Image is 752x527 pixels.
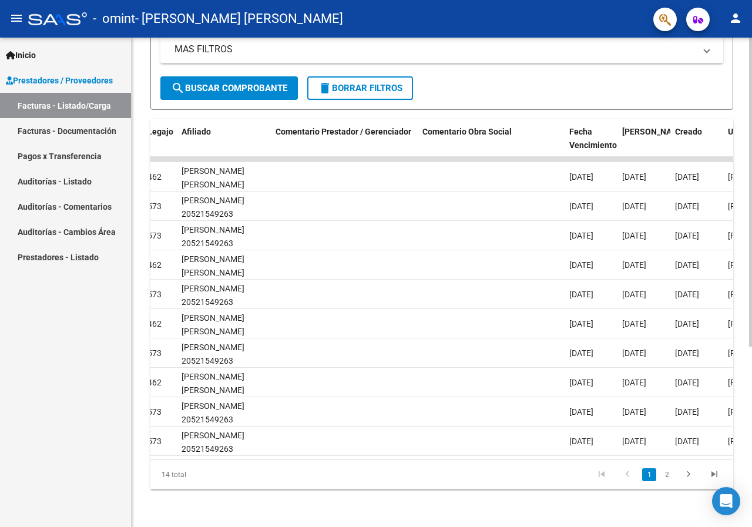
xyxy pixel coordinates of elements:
[569,127,617,150] span: Fecha Vencimiento
[147,229,162,243] div: 573
[422,127,512,136] span: Comentario Obra Social
[147,317,162,331] div: 462
[703,468,726,481] a: go to last page
[569,202,593,211] span: [DATE]
[182,223,266,250] div: [PERSON_NAME] 20521549263
[147,405,162,419] div: 573
[147,376,162,390] div: 462
[160,35,723,63] mat-expansion-panel-header: MAS FILTROS
[590,468,613,481] a: go to first page
[182,311,266,351] div: [PERSON_NAME] [PERSON_NAME] 20493641078
[569,260,593,270] span: [DATE]
[617,119,670,171] datatable-header-cell: Fecha Confimado
[177,119,271,171] datatable-header-cell: Afiliado
[182,370,266,410] div: [PERSON_NAME] [PERSON_NAME] 20493641078
[622,437,646,446] span: [DATE]
[160,76,298,100] button: Buscar Comprobante
[728,11,743,25] mat-icon: person
[565,119,617,171] datatable-header-cell: Fecha Vencimiento
[318,81,332,95] mat-icon: delete
[622,127,686,136] span: [PERSON_NAME]
[171,81,185,95] mat-icon: search
[569,290,593,299] span: [DATE]
[147,170,162,184] div: 462
[622,319,646,328] span: [DATE]
[318,83,402,93] span: Borrar Filtros
[675,437,699,446] span: [DATE]
[569,378,593,387] span: [DATE]
[147,259,162,272] div: 462
[712,487,740,515] div: Open Intercom Messenger
[675,378,699,387] span: [DATE]
[418,119,565,171] datatable-header-cell: Comentario Obra Social
[622,378,646,387] span: [DATE]
[143,119,177,171] datatable-header-cell: Legajo
[658,465,676,485] li: page 2
[569,348,593,358] span: [DATE]
[675,319,699,328] span: [DATE]
[640,465,658,485] li: page 1
[642,468,656,481] a: 1
[670,119,723,171] datatable-header-cell: Creado
[9,11,23,25] mat-icon: menu
[182,429,266,456] div: [PERSON_NAME] 20521549263
[147,347,162,360] div: 573
[622,172,646,182] span: [DATE]
[135,6,343,32] span: - [PERSON_NAME] [PERSON_NAME]
[147,127,173,136] span: Legajo
[569,231,593,240] span: [DATE]
[6,49,36,62] span: Inicio
[622,231,646,240] span: [DATE]
[675,407,699,417] span: [DATE]
[147,288,162,301] div: 573
[147,435,162,448] div: 573
[182,194,266,221] div: [PERSON_NAME] 20521549263
[150,460,265,489] div: 14 total
[182,341,266,368] div: [PERSON_NAME] 20521549263
[182,282,266,309] div: [PERSON_NAME] 20521549263
[616,468,639,481] a: go to previous page
[675,172,699,182] span: [DATE]
[622,407,646,417] span: [DATE]
[307,76,413,100] button: Borrar Filtros
[675,260,699,270] span: [DATE]
[569,437,593,446] span: [DATE]
[622,290,646,299] span: [DATE]
[675,348,699,358] span: [DATE]
[660,468,674,481] a: 2
[675,290,699,299] span: [DATE]
[675,127,702,136] span: Creado
[677,468,700,481] a: go to next page
[622,260,646,270] span: [DATE]
[147,200,162,213] div: 573
[171,83,287,93] span: Buscar Comprobante
[569,172,593,182] span: [DATE]
[276,127,411,136] span: Comentario Prestador / Gerenciador
[182,253,266,293] div: [PERSON_NAME] [PERSON_NAME] 20493641078
[174,43,695,56] mat-panel-title: MAS FILTROS
[271,119,418,171] datatable-header-cell: Comentario Prestador / Gerenciador
[93,6,135,32] span: - omint
[675,231,699,240] span: [DATE]
[622,202,646,211] span: [DATE]
[569,319,593,328] span: [DATE]
[182,400,266,427] div: [PERSON_NAME] 20521549263
[6,74,113,87] span: Prestadores / Proveedores
[182,127,211,136] span: Afiliado
[182,165,266,204] div: [PERSON_NAME] [PERSON_NAME] 20493641078
[675,202,699,211] span: [DATE]
[569,407,593,417] span: [DATE]
[622,348,646,358] span: [DATE]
